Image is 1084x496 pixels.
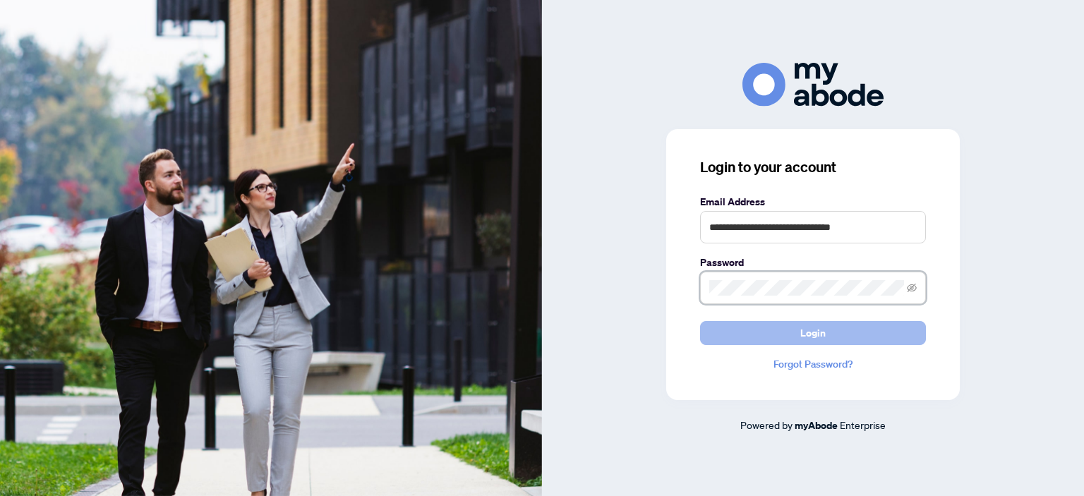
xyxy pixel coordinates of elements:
[742,63,884,106] img: ma-logo
[740,418,793,431] span: Powered by
[700,157,926,177] h3: Login to your account
[700,255,926,270] label: Password
[700,321,926,345] button: Login
[795,418,838,433] a: myAbode
[907,283,917,293] span: eye-invisible
[700,356,926,372] a: Forgot Password?
[800,322,826,344] span: Login
[700,194,926,210] label: Email Address
[840,418,886,431] span: Enterprise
